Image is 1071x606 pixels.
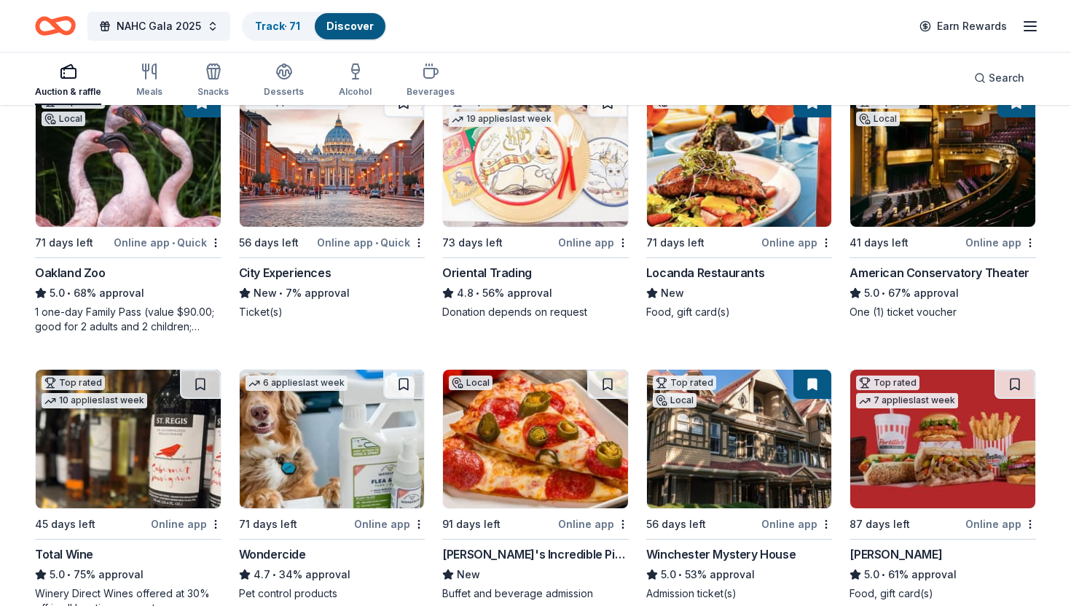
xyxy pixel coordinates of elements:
div: Online app [761,515,832,533]
div: 53% approval [646,566,833,583]
div: Snacks [197,86,229,98]
div: 7 applies last week [856,393,958,408]
div: Desserts [264,86,304,98]
div: 75% approval [35,566,221,583]
span: • [67,569,71,580]
button: Search [962,63,1036,93]
a: Image for Oakland ZooTop ratedLocal71 days leftOnline app•QuickOakland Zoo5.0•68% approval1 one-d... [35,88,221,334]
div: 34% approval [239,566,425,583]
div: Local [42,112,85,126]
span: • [279,287,283,299]
span: 5.0 [661,566,676,583]
button: Desserts [264,57,304,105]
span: 5.0 [864,284,879,302]
span: NAHC Gala 2025 [117,18,201,35]
div: 1 one-day Family Pass (value $90.00; good for 2 adults and 2 children; parking is included) [35,305,221,334]
img: Image for Portillo's [850,370,1035,508]
a: Image for Wondercide6 applieslast week71 days leftOnline appWondercide4.7•34% approvalPet control... [239,369,425,601]
div: 10 applies last week [42,393,147,408]
div: Locanda Restaurants [646,264,764,281]
div: 67% approval [850,284,1036,302]
img: Image for American Conservatory Theater [850,88,1035,227]
div: 71 days left [35,234,93,252]
div: Food, gift card(s) [646,305,833,319]
a: Home [35,9,76,43]
div: Auction & raffle [35,86,101,98]
div: Online app [151,515,221,533]
div: 19 applies last week [449,112,554,127]
img: Image for Winchester Mystery House [647,370,832,508]
div: Oriental Trading [442,264,532,281]
div: Online app [965,233,1036,252]
div: Top rated [856,376,919,390]
div: Online app Quick [317,233,425,252]
span: • [882,569,886,580]
div: Admission ticket(s) [646,586,833,601]
img: Image for Oriental Trading [443,88,628,227]
button: Beverages [407,57,455,105]
div: 91 days left [442,516,501,533]
span: 5.0 [864,566,879,583]
span: • [172,237,175,249]
div: 45 days left [35,516,95,533]
a: Image for Winchester Mystery HouseTop ratedLocal56 days leftOnline appWinchester Mystery House5.0... [646,369,833,601]
div: Beverages [407,86,455,98]
div: Online app [558,515,629,533]
div: [PERSON_NAME]'s Incredible Pizza [442,545,629,563]
div: One (1) ticket voucher [850,305,1036,319]
a: Earn Rewards [911,13,1016,39]
img: Image for Oakland Zoo [36,88,221,227]
div: Online app [761,233,832,252]
span: • [476,287,480,299]
div: Local [449,376,493,390]
span: • [67,287,71,299]
div: Local [653,393,697,408]
span: New [661,284,684,302]
img: Image for John's Incredible Pizza [443,370,628,508]
a: Image for City Experiences6 applieslast week56 days leftOnline app•QuickCity ExperiencesNew•7% ap... [239,88,425,319]
div: 7% approval [239,284,425,302]
span: 4.8 [457,284,474,302]
div: Ticket(s) [239,305,425,319]
img: Image for City Experiences [240,88,425,227]
div: 71 days left [239,516,297,533]
span: • [678,569,682,580]
div: [PERSON_NAME] [850,545,942,563]
div: 56 days left [646,516,706,533]
div: 61% approval [850,566,1036,583]
span: New [457,566,480,583]
button: NAHC Gala 2025 [87,12,230,41]
img: Image for Total Wine [36,370,221,508]
div: Donation depends on request [442,305,629,319]
span: • [272,569,276,580]
span: New [254,284,277,302]
div: Local [856,112,900,126]
img: Image for Wondercide [240,370,425,508]
div: Wondercide [239,545,306,563]
div: 73 days left [442,234,503,252]
a: Image for Oriental TradingTop rated19 applieslast week73 days leftOnline appOriental Trading4.8•5... [442,88,629,319]
div: Meals [136,86,162,98]
span: Search [989,69,1024,87]
div: Online app Quick [114,233,221,252]
div: 56 days left [239,234,299,252]
div: Online app [558,233,629,252]
button: Meals [136,57,162,105]
button: Track· 71Discover [242,12,387,41]
div: Alcohol [339,86,372,98]
div: City Experiences [239,264,331,281]
div: 87 days left [850,516,910,533]
div: 41 days left [850,234,909,252]
div: Top rated [653,376,716,390]
button: Auction & raffle [35,57,101,105]
span: 4.7 [254,566,270,583]
div: Total Wine [35,545,93,563]
button: Alcohol [339,57,372,105]
img: Image for Locanda Restaurants [647,88,832,227]
div: Winchester Mystery House [646,545,796,563]
div: Online app [965,515,1036,533]
div: 68% approval [35,284,221,302]
button: Snacks [197,57,229,105]
div: 6 applies last week [246,376,348,391]
div: Pet control products [239,586,425,601]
